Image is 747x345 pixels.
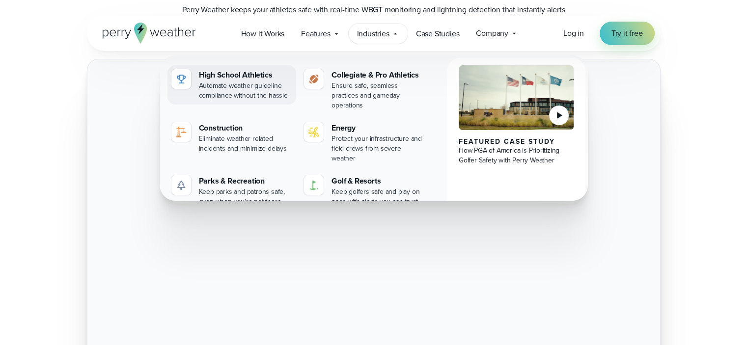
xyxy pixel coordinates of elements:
[308,73,320,85] img: proathletics-icon@2x-1.svg
[459,138,574,146] div: Featured Case Study
[300,171,429,211] a: Golf & Resorts Keep golfers safe and play on pace with alerts you can trust
[563,27,584,39] a: Log in
[332,81,425,110] div: Ensure safe, seamless practices and gameday operations
[308,179,320,191] img: golf-iconV2.svg
[233,24,293,44] a: How it Works
[300,118,429,167] a: Energy Protect your infrastructure and field crews from severe weather
[332,175,425,187] div: Golf & Resorts
[199,134,293,154] div: Eliminate weather related incidents and minimize delays
[167,118,297,158] a: Construction Eliminate weather related incidents and minimize delays
[199,187,293,207] div: Keep parks and patrons safe, even when you're not there
[167,171,297,211] a: Parks & Recreation Keep parks and patrons safe, even when you're not there
[357,28,389,40] span: Industries
[459,146,574,165] div: How PGA of America is Prioritizing Golfer Safety with Perry Weather
[199,81,293,101] div: Automate weather guideline compliance without the hassle
[600,22,655,45] a: Try it free
[332,69,425,81] div: Collegiate & Pro Athletics
[447,57,586,218] a: PGA of America, Frisco Campus Featured Case Study How PGA of America is Prioritizing Golfer Safet...
[300,65,429,114] a: Collegiate & Pro Athletics Ensure safe, seamless practices and gameday operations
[175,179,187,191] img: parks-icon-grey.svg
[167,65,297,105] a: High School Athletics Automate weather guideline compliance without the hassle
[199,69,293,81] div: High School Athletics
[199,175,293,187] div: Parks & Recreation
[175,126,187,138] img: noun-crane-7630938-1@2x.svg
[332,122,425,134] div: Energy
[476,27,508,39] span: Company
[611,27,643,39] span: Try it free
[175,73,187,85] img: highschool-icon.svg
[177,4,570,39] p: Perry Weather keeps your athletes safe with real-time WBGT monitoring and lightning detection tha...
[308,126,320,138] img: energy-icon@2x-1.svg
[332,187,425,207] div: Keep golfers safe and play on pace with alerts you can trust
[199,122,293,134] div: Construction
[416,28,460,40] span: Case Studies
[408,24,468,44] a: Case Studies
[241,28,285,40] span: How it Works
[459,65,574,130] img: PGA of America, Frisco Campus
[332,134,425,163] div: Protect your infrastructure and field crews from severe weather
[301,28,330,40] span: Features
